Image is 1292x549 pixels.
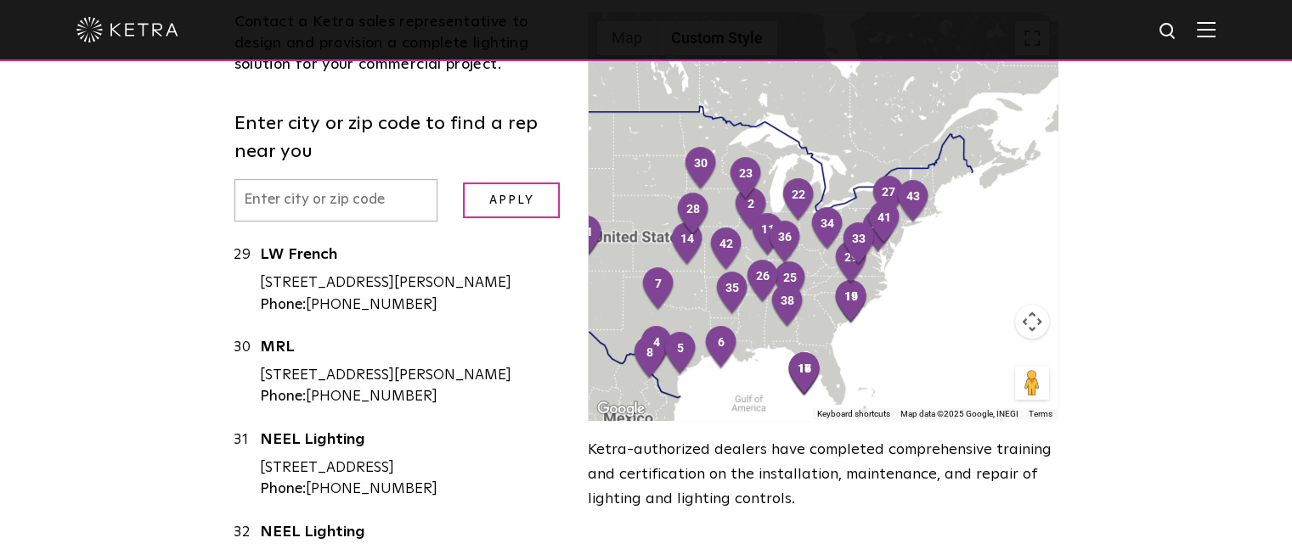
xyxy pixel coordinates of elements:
div: 18 [787,351,822,397]
div: 10 [554,271,590,317]
button: Drag Pegman onto the map to open Street View [1015,366,1049,400]
button: Map camera controls [1015,305,1049,339]
div: 29 [234,244,260,316]
div: 31 [234,429,260,501]
div: 4 [639,325,674,371]
div: 27 [871,175,906,221]
a: NEEL Lighting [260,432,563,453]
a: MRL [260,339,563,361]
div: 36 [767,220,803,266]
div: 30 [234,337,260,408]
div: 40 [860,209,896,255]
div: 19 [833,279,869,325]
div: 25 [772,260,808,306]
strong: Phone: [260,482,306,496]
div: [PHONE_NUMBER] [260,479,563,501]
div: 26 [745,259,781,305]
div: [STREET_ADDRESS][PERSON_NAME] [260,365,563,387]
img: ketra-logo-2019-white [76,17,178,42]
strong: Phone: [260,298,306,312]
div: 34 [810,206,845,252]
div: 5 [663,331,698,377]
strong: Phone: [260,389,306,404]
div: 7 [640,266,676,312]
a: LW French [260,247,563,268]
div: 8 [632,335,668,381]
label: Enter city or zip code to find a rep near you [234,110,563,166]
input: Enter city or zip code [234,179,438,222]
div: 21 [568,215,604,260]
a: Terms (opens in new tab) [1029,409,1052,418]
div: [PHONE_NUMBER] [260,386,563,408]
div: 41 [866,200,902,246]
div: 2 [733,187,769,232]
p: Ketra-authorized dealers have completed comprehensive training and certification on the installat... [588,438,1058,511]
input: Apply [463,182,560,219]
div: [STREET_ADDRESS] [260,457,563,479]
div: 29 [833,240,869,286]
div: 6 [703,325,739,371]
button: Keyboard shortcuts [817,408,890,420]
a: Open this area in Google Maps (opens a new window) [593,398,649,420]
span: Map data ©2025 Google, INEGI [900,409,1018,418]
div: 28 [675,192,711,238]
div: 35 [714,271,750,317]
div: [STREET_ADDRESS][PERSON_NAME] [260,272,563,294]
div: 33 [841,221,877,267]
a: NEEL Lighting [260,524,563,546]
img: search icon [1158,21,1179,42]
div: 42 [708,227,744,272]
div: 43 [895,179,931,225]
div: 38 [770,283,805,329]
div: 14 [669,221,705,267]
div: 11 [750,212,786,258]
img: Hamburger%20Nav.svg [1197,21,1216,37]
div: [PHONE_NUMBER] [260,294,563,317]
img: Google [593,398,649,420]
div: 30 [683,146,719,192]
div: 23 [728,156,764,202]
div: 22 [781,177,816,223]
